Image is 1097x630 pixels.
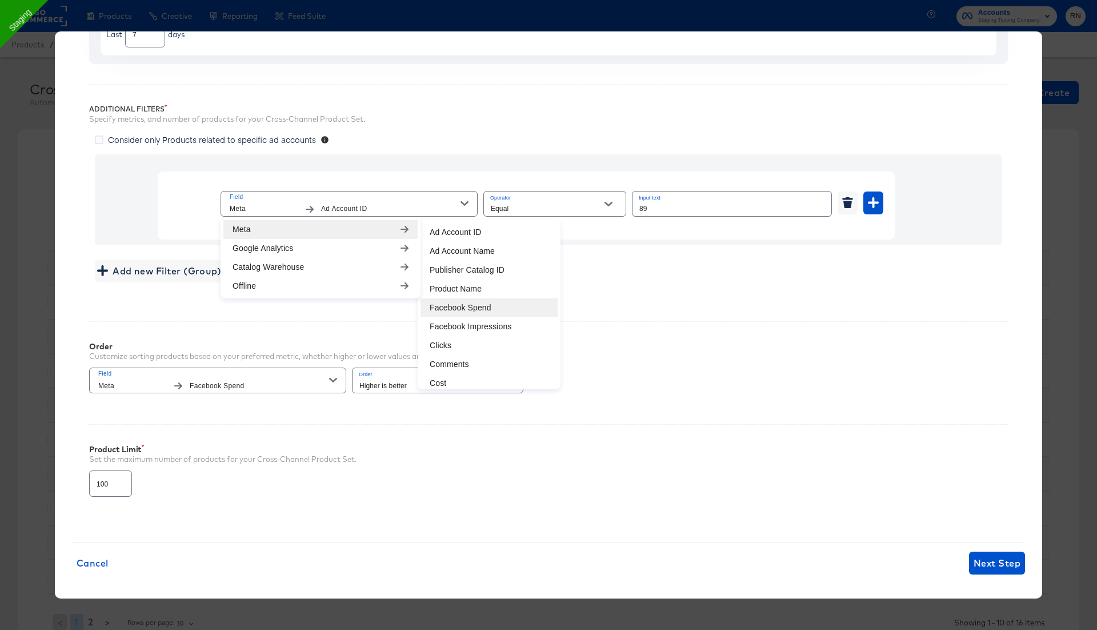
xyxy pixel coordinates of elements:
[632,192,831,216] input: Input search term
[974,555,1020,571] span: Next Step
[421,223,558,242] li: Ad Account ID
[421,298,558,317] li: Facebook Spend
[321,203,461,215] span: Ad Account ID
[89,114,1008,125] div: Specify metrics, and number of products for your Cross-Channel Product Set.
[421,355,558,374] li: Comments
[421,374,558,393] li: Cost
[421,336,558,355] li: Clicks
[98,380,167,392] span: Meta
[969,552,1025,575] button: Next Step
[223,277,418,296] li: Offline
[223,258,418,277] li: Catalog Warehouse
[89,368,346,393] button: FieldMetaFacebook Spend
[89,342,449,351] div: Order
[190,380,329,392] span: Facebook Spend
[89,105,1008,114] div: Additional Filters
[72,552,113,575] button: Cancel
[89,454,1008,465] div: Set the maximum number of products for your Cross-Channel Product Set.
[221,191,478,217] button: FieldMetaAd Account ID
[106,29,122,40] div: Last
[421,242,558,261] li: Ad Account Name
[421,261,558,280] li: Publisher Catalog ID
[168,29,185,40] div: days
[99,263,221,279] span: Add new Filter (Group)
[223,239,418,258] li: Google Analytics
[223,220,418,239] li: Meta
[421,280,558,298] li: Product Name
[95,260,226,282] button: Add new Filter (Group)
[98,369,329,379] span: Field
[421,317,558,336] li: Facebook Impressions
[77,555,109,571] span: Cancel
[230,192,461,202] span: Field
[89,351,449,362] div: Customize sorting products based on your preferred metric, whether higher or lower values are bet...
[600,196,617,213] button: Open
[108,134,316,145] span: Consider only Products related to specific ad accounts
[230,203,298,215] span: Meta
[89,445,1008,454] div: Product Limit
